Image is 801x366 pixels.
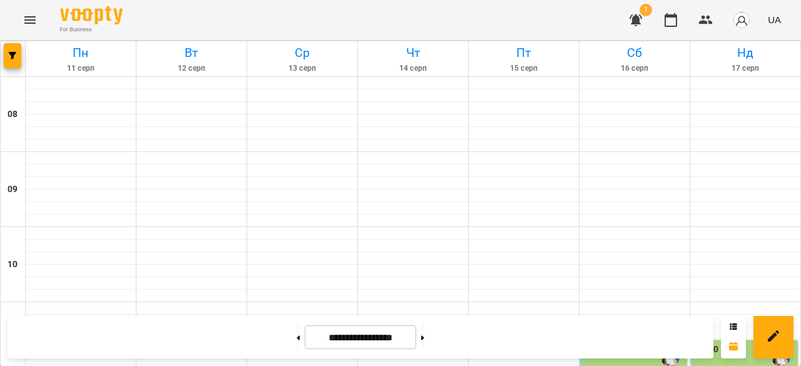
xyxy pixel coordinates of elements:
[471,43,577,63] h6: Пт
[28,43,134,63] h6: Пн
[471,63,577,74] h6: 15 серп
[28,63,134,74] h6: 11 серп
[8,258,18,272] h6: 10
[640,4,652,16] span: 1
[138,43,245,63] h6: Вт
[768,13,781,26] span: UA
[138,63,245,74] h6: 12 серп
[60,6,123,24] img: Voopty Logo
[692,43,798,63] h6: Нд
[581,63,688,74] h6: 16 серп
[249,43,355,63] h6: Ср
[360,63,466,74] h6: 14 серп
[249,63,355,74] h6: 13 серп
[581,43,688,63] h6: Сб
[360,43,466,63] h6: Чт
[8,183,18,196] h6: 09
[60,26,123,34] span: For Business
[692,63,798,74] h6: 17 серп
[8,108,18,121] h6: 08
[733,11,750,29] img: avatar_s.png
[15,5,45,35] button: Menu
[763,8,786,31] button: UA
